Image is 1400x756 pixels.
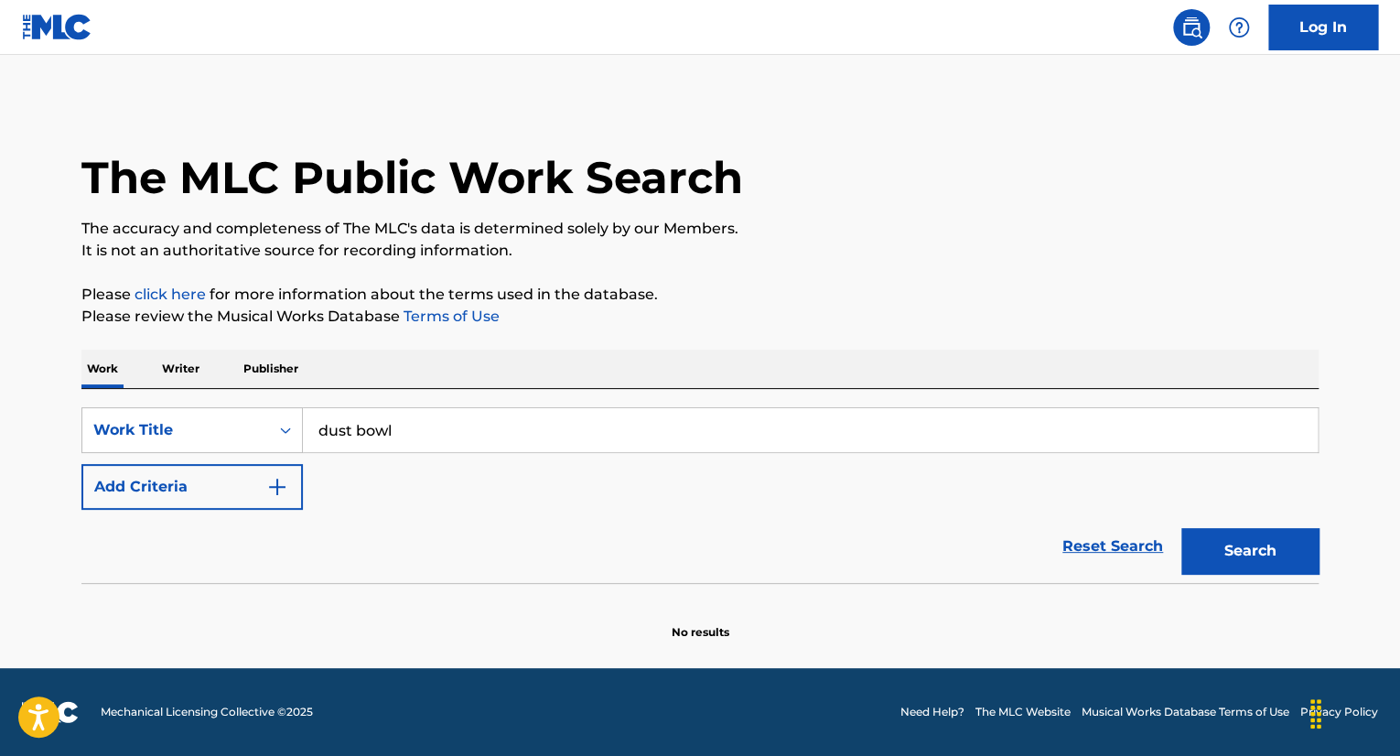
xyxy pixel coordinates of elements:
iframe: Chat Widget [1308,668,1400,756]
a: click here [135,286,206,303]
a: Privacy Policy [1300,704,1378,720]
div: Drag [1301,686,1330,741]
button: Add Criteria [81,464,303,510]
img: MLC Logo [22,14,92,40]
span: Mechanical Licensing Collective © 2025 [101,704,313,720]
div: Work Title [93,419,258,441]
img: 9d2ae6d4665cec9f34b9.svg [266,476,288,498]
a: Terms of Use [400,308,500,325]
a: The MLC Website [975,704,1071,720]
p: No results [672,602,729,641]
p: Writer [156,350,205,388]
a: Musical Works Database Terms of Use [1082,704,1289,720]
button: Search [1181,528,1319,574]
div: Help [1221,9,1257,46]
h1: The MLC Public Work Search [81,150,743,205]
p: Please for more information about the terms used in the database. [81,284,1319,306]
img: search [1180,16,1202,38]
p: Please review the Musical Works Database [81,306,1319,328]
img: help [1228,16,1250,38]
a: Need Help? [900,704,964,720]
p: Publisher [238,350,304,388]
form: Search Form [81,407,1319,583]
p: The accuracy and completeness of The MLC's data is determined solely by our Members. [81,218,1319,240]
a: Reset Search [1053,526,1172,567]
img: logo [22,701,79,723]
p: Work [81,350,124,388]
p: It is not an authoritative source for recording information. [81,240,1319,262]
a: Log In [1268,5,1378,50]
a: Public Search [1173,9,1210,46]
